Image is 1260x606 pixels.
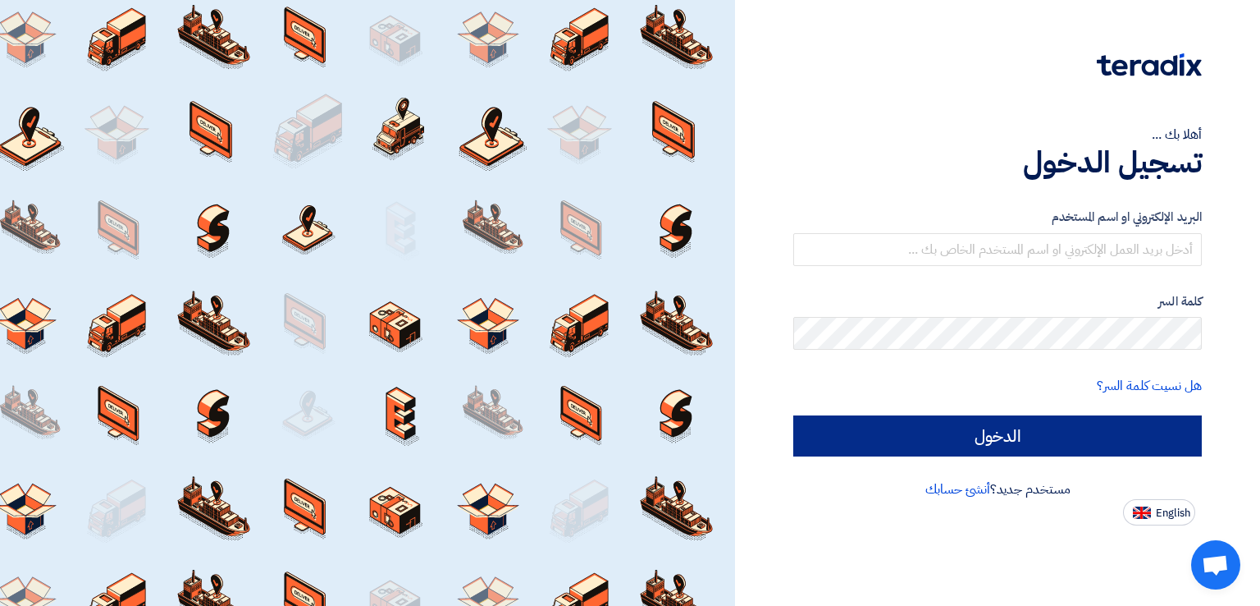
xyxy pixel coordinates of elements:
img: en-US.png [1133,507,1151,519]
label: كلمة السر [793,292,1202,311]
button: English [1123,499,1195,526]
a: أنشئ حسابك [925,480,990,499]
a: Open chat [1191,540,1240,590]
label: البريد الإلكتروني او اسم المستخدم [793,208,1202,227]
span: English [1156,507,1190,519]
a: هل نسيت كلمة السر؟ [1097,376,1202,396]
input: الدخول [793,415,1202,457]
div: مستخدم جديد؟ [793,480,1202,499]
img: Teradix logo [1097,53,1202,76]
h1: تسجيل الدخول [793,145,1202,181]
div: أهلا بك ... [793,125,1202,145]
input: أدخل بريد العمل الإلكتروني او اسم المستخدم الخاص بك ... [793,233,1202,266]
